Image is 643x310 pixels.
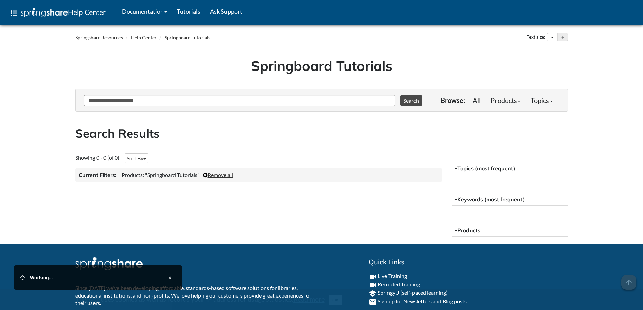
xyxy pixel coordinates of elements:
span: Working... [30,275,53,280]
button: Keywords (most frequent) [452,194,568,206]
span: Showing 0 - 0 (of 0) [75,154,119,161]
i: videocam [369,273,377,281]
span: "Springboard Tutorials" [145,172,199,178]
i: videocam [369,281,377,289]
a: Products [486,93,526,107]
a: Springshare Resources [75,35,123,40]
a: apps Help Center [5,3,110,23]
button: Topics (most frequent) [452,163,568,175]
a: Help Center [131,35,157,40]
a: All [467,93,486,107]
button: Search [400,95,422,106]
p: Since [DATE] we've been developing affordable, standards-based software solutions for libraries, ... [75,284,317,307]
a: arrow_upward [621,276,636,284]
a: SpringyU (self-paced learning) [378,289,448,296]
span: apps [10,9,18,17]
a: Remove all [203,172,233,178]
a: Live Training [378,273,407,279]
span: Products: [122,172,144,178]
button: Sort By [125,153,148,163]
button: Decrease text size [547,33,557,41]
h3: Current Filters [79,171,116,179]
a: Tutorials [172,3,205,20]
button: Increase text size [558,33,568,41]
span: arrow_upward [621,275,636,290]
div: Text size: [525,33,547,42]
a: Sign up for Newsletters and Blog posts [378,298,467,304]
i: email [369,298,377,306]
a: Springboard Tutorials [165,35,210,40]
a: Recorded Training [378,281,420,287]
a: Ask Support [205,3,247,20]
a: Topics [526,93,558,107]
h1: Springboard Tutorials [80,56,563,75]
img: Springshare [75,257,143,270]
h2: Search Results [75,125,568,142]
p: Browse: [440,95,465,105]
span: Help Center [68,8,106,17]
a: Documentation [117,3,172,20]
button: Close [329,295,342,305]
button: Products [452,225,568,237]
i: school [369,289,377,298]
div: This site uses cookies as well as records your IP address for usage statistics. [69,294,575,305]
h2: Quick Links [369,257,568,267]
button: Close [165,272,176,283]
a: Read more [293,295,325,303]
img: Springshare [21,8,68,17]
